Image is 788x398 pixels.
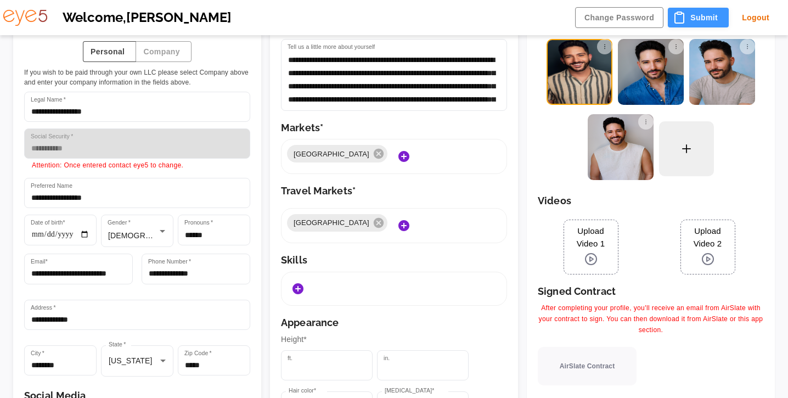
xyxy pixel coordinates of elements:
h5: Welcome, [PERSON_NAME] [63,10,560,26]
label: Address [31,304,56,312]
button: Options [638,114,654,130]
button: Logout [733,8,778,28]
label: in. [384,354,390,362]
label: Hair color* [289,386,316,395]
h6: Markets* [281,122,507,134]
img: 936A4655.JPG [588,114,654,180]
h6: Skills [281,254,507,266]
label: State [109,340,126,349]
span: Upload Video 2 [686,225,729,250]
h6: Travel Markets* [281,185,507,197]
h6: Videos [538,195,764,207]
div: [GEOGRAPHIC_DATA] [287,214,387,232]
img: 936A3998.JPG [689,39,755,105]
button: Options [597,39,612,54]
span: After completing your profile, you'll receive an email from AirSlate with your contract to sign. ... [538,303,764,336]
label: City [31,349,44,357]
img: 936A42842.JPG [618,39,684,105]
button: Options [740,39,755,54]
span: Upload Video 1 [570,225,612,250]
button: Add Skills [287,278,309,300]
label: Gender [108,218,131,227]
label: [MEDICAL_DATA]* [385,386,434,395]
span: If you wish to be paid through your own LLC please select Company above and enter your company in... [24,68,250,87]
label: Email* [31,257,48,266]
label: Social Security [31,132,73,141]
label: Date of birth* [31,218,65,227]
button: Company [136,41,192,63]
span: Attention: Once entered contact eye5 to change. [32,161,183,169]
span: [GEOGRAPHIC_DATA] [287,149,376,160]
p: Height* [281,334,507,346]
img: Screenshot 2025-02-18 at 7.43.35 PM.png [547,39,612,105]
h6: Signed Contract [538,285,764,298]
label: Tell us a little more about yourself [288,43,375,51]
button: Change Password [575,7,663,29]
button: Options [668,39,684,54]
div: [GEOGRAPHIC_DATA] [287,145,387,162]
label: Zip Code [184,349,212,357]
div: [US_STATE] [101,345,173,377]
button: Personal [83,41,136,63]
button: Add Markets [393,145,415,167]
button: Submit [668,8,729,28]
img: eye5 [3,10,47,26]
div: outlined button group [24,41,250,63]
label: Legal Name [31,96,66,104]
label: ft. [288,354,292,362]
span: [GEOGRAPHIC_DATA] [287,217,376,228]
label: Preferred Name [31,182,72,190]
div: [DEMOGRAPHIC_DATA] [102,215,173,246]
h6: Appearance [281,317,507,329]
span: AirSlate Contract [560,361,615,371]
label: Phone Number [148,257,191,266]
button: Add Markets [393,215,415,237]
label: Pronouns [184,218,213,227]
